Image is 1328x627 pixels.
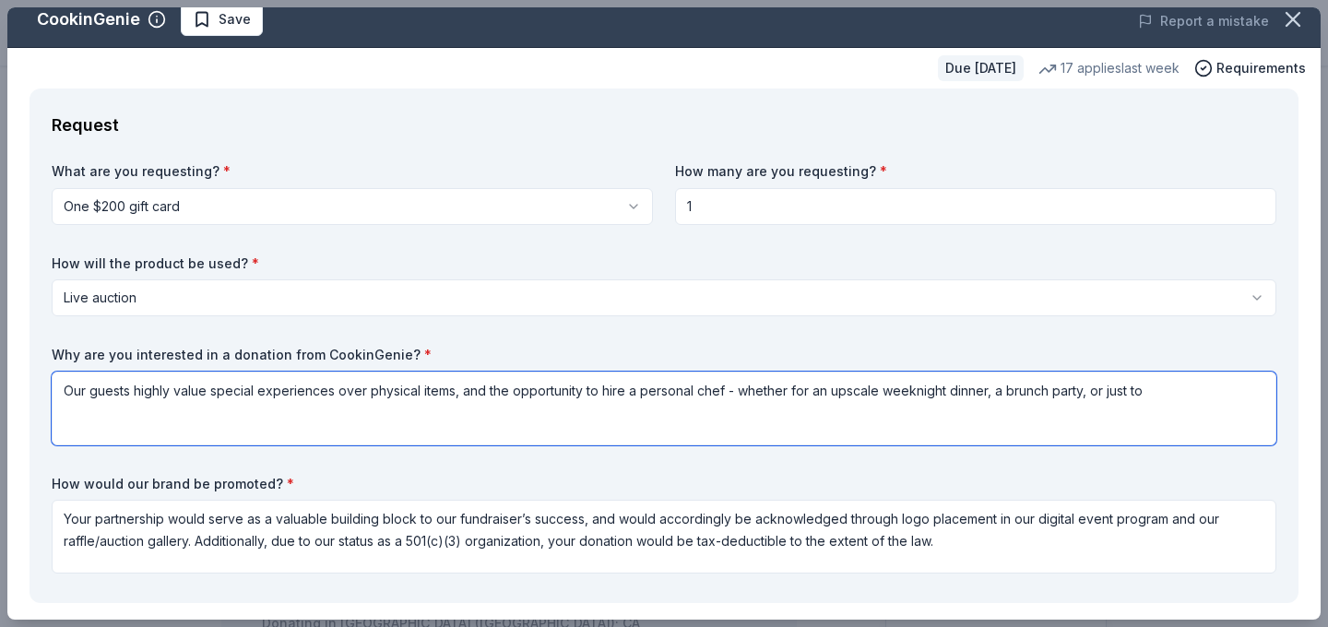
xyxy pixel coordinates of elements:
textarea: Our guests highly value special experiences over physical items, and the opportunity to hire a pe... [52,372,1276,445]
span: Save [219,8,251,30]
div: 17 applies last week [1038,57,1180,79]
label: How many are you requesting? [675,162,1276,181]
label: How will the product be used? [52,254,1276,273]
button: Save [181,3,263,36]
label: Why are you interested in a donation from CookinGenie? [52,346,1276,364]
textarea: Your partnership would serve as a valuable building block to our fundraiser’s success, and would ... [52,500,1276,574]
span: Requirements [1216,57,1306,79]
div: Request [52,111,1276,140]
label: How would our brand be promoted? [52,475,1276,493]
button: Report a mistake [1138,10,1269,32]
label: What are you requesting? [52,162,653,181]
div: Due [DATE] [938,55,1024,81]
button: Requirements [1194,57,1306,79]
div: CookinGenie [37,5,140,34]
